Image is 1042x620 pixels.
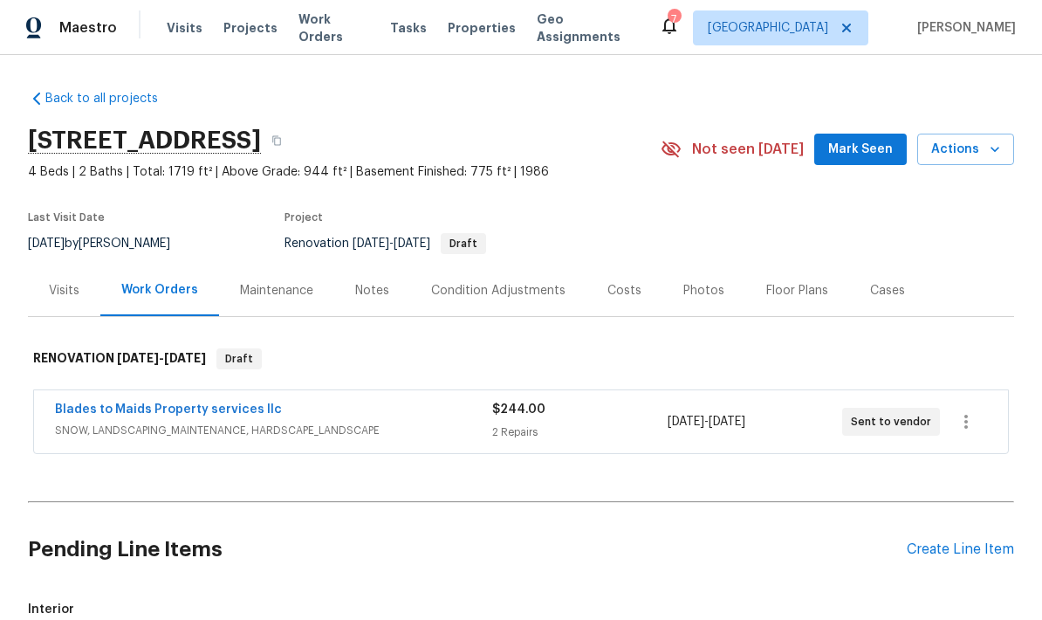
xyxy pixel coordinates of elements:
[284,212,323,223] span: Project
[492,424,667,441] div: 2 Repairs
[683,282,724,300] div: Photos
[851,413,938,431] span: Sent to vendor
[390,22,427,34] span: Tasks
[28,90,195,107] a: Back to all projects
[28,238,65,250] span: [DATE]
[353,238,389,250] span: [DATE]
[353,238,430,250] span: -
[28,212,105,223] span: Last Visit Date
[28,601,1014,618] span: Interior
[55,422,492,439] span: SNOW, LANDSCAPING_MAINTENANCE, HARDSCAPE_LANDSCAPE
[910,19,1016,37] span: [PERSON_NAME]
[442,238,484,249] span: Draft
[28,233,191,254] div: by [PERSON_NAME]
[931,139,1000,161] span: Actions
[692,141,804,158] span: Not seen [DATE]
[394,238,430,250] span: [DATE]
[708,19,828,37] span: [GEOGRAPHIC_DATA]
[28,163,661,181] span: 4 Beds | 2 Baths | Total: 1719 ft² | Above Grade: 944 ft² | Basement Finished: 775 ft² | 1986
[668,416,704,428] span: [DATE]
[117,352,206,364] span: -
[709,416,745,428] span: [DATE]
[298,10,369,45] span: Work Orders
[537,10,638,45] span: Geo Assignments
[28,331,1014,387] div: RENOVATION [DATE]-[DATE]Draft
[355,282,389,300] div: Notes
[492,403,545,416] span: $244.00
[284,238,486,250] span: Renovation
[917,134,1014,166] button: Actions
[814,134,907,166] button: Mark Seen
[121,281,198,299] div: Work Orders
[33,348,206,369] h6: RENOVATION
[167,19,202,37] span: Visits
[607,282,641,300] div: Costs
[28,509,907,590] h2: Pending Line Items
[870,282,905,300] div: Cases
[218,350,260,368] span: Draft
[766,282,828,300] div: Floor Plans
[49,282,79,300] div: Visits
[668,10,680,28] div: 7
[223,19,278,37] span: Projects
[907,541,1014,558] div: Create Line Item
[240,282,313,300] div: Maintenance
[117,352,159,364] span: [DATE]
[448,19,516,37] span: Properties
[668,413,745,431] span: -
[164,352,206,364] span: [DATE]
[431,282,566,300] div: Condition Adjustments
[55,403,282,416] a: Blades to Maids Property services llc
[828,139,893,161] span: Mark Seen
[261,125,292,156] button: Copy Address
[59,19,117,37] span: Maestro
